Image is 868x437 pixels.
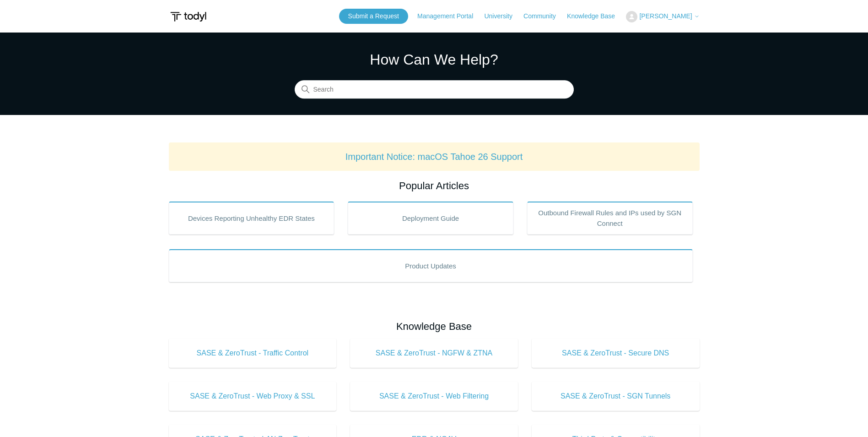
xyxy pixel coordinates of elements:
a: Important Notice: macOS Tahoe 26 Support [345,152,523,162]
a: Deployment Guide [348,202,513,235]
span: SASE & ZeroTrust - Secure DNS [545,348,686,359]
span: SASE & ZeroTrust - SGN Tunnels [545,391,686,402]
a: Management Portal [417,11,482,21]
a: University [484,11,521,21]
h1: How Can We Help? [295,49,574,71]
a: Outbound Firewall Rules and IPs used by SGN Connect [527,202,693,235]
a: Product Updates [169,249,693,282]
a: Submit a Request [339,9,408,24]
span: SASE & ZeroTrust - Traffic Control [183,348,323,359]
span: [PERSON_NAME] [639,12,692,20]
input: Search [295,81,574,99]
h2: Popular Articles [169,178,700,193]
a: SASE & ZeroTrust - Secure DNS [532,339,700,368]
span: SASE & ZeroTrust - Web Proxy & SSL [183,391,323,402]
img: Todyl Support Center Help Center home page [169,8,208,25]
a: SASE & ZeroTrust - Traffic Control [169,339,337,368]
button: [PERSON_NAME] [626,11,699,22]
a: SASE & ZeroTrust - Web Filtering [350,382,518,411]
span: SASE & ZeroTrust - NGFW & ZTNA [364,348,504,359]
a: SASE & ZeroTrust - Web Proxy & SSL [169,382,337,411]
a: Devices Reporting Unhealthy EDR States [169,202,334,235]
h2: Knowledge Base [169,319,700,334]
span: SASE & ZeroTrust - Web Filtering [364,391,504,402]
a: Community [523,11,565,21]
a: SASE & ZeroTrust - SGN Tunnels [532,382,700,411]
a: Knowledge Base [567,11,624,21]
a: SASE & ZeroTrust - NGFW & ZTNA [350,339,518,368]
